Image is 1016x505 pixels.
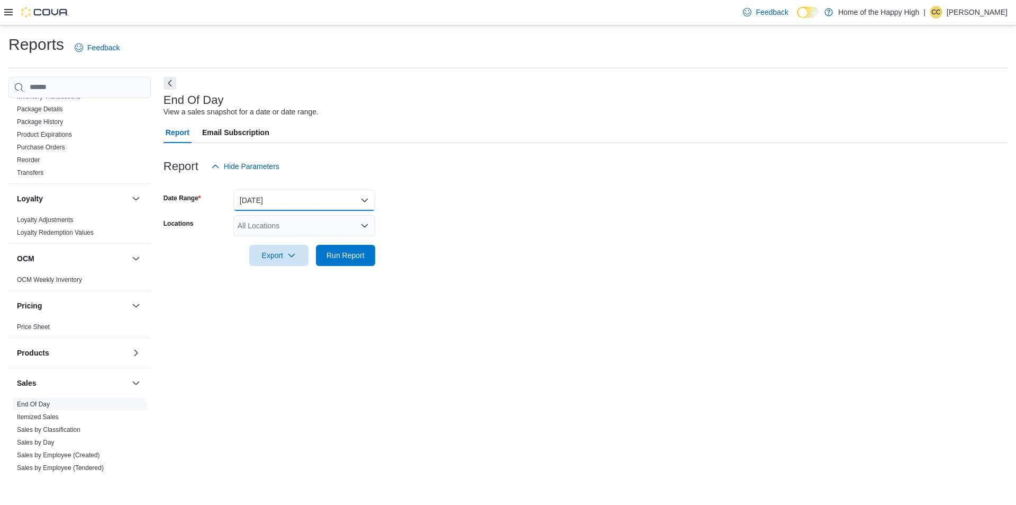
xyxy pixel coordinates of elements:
[8,34,64,55] h1: Reports
[756,7,788,17] span: Feedback
[164,77,176,90] button: Next
[739,2,792,23] a: Feedback
[166,122,189,143] span: Report
[164,194,201,202] label: Date Range
[17,276,82,283] a: OCM Weekly Inventory
[931,6,940,19] span: CC
[17,253,128,264] button: OCM
[17,300,42,311] h3: Pricing
[797,18,797,19] span: Dark Mode
[207,156,284,177] button: Hide Parameters
[923,6,926,19] p: |
[17,401,50,408] a: End Of Day
[838,6,919,19] p: Home of the Happy High
[17,464,104,472] span: Sales by Employee (Tendered)
[17,348,49,358] h3: Products
[17,323,50,331] span: Price Sheet
[17,216,74,224] a: Loyalty Adjustments
[130,299,142,312] button: Pricing
[17,378,128,388] button: Sales
[17,118,63,126] span: Package History
[87,42,120,53] span: Feedback
[326,250,365,261] span: Run Report
[17,439,55,446] a: Sales by Day
[202,122,269,143] span: Email Subscription
[17,413,59,421] span: Itemized Sales
[17,464,104,472] a: Sales by Employee (Tendered)
[8,273,151,290] div: OCM
[17,426,80,434] span: Sales by Classification
[17,131,72,138] a: Product Expirations
[17,323,50,331] a: Price Sheet
[17,93,81,100] a: Inventory Transactions
[130,252,142,265] button: OCM
[17,476,63,485] span: Sales by Invoice
[8,26,151,183] div: Inventory
[797,7,819,18] input: Dark Mode
[17,193,43,204] h3: Loyalty
[17,300,128,311] button: Pricing
[947,6,1008,19] p: [PERSON_NAME]
[17,216,74,224] span: Loyalty Adjustments
[130,347,142,359] button: Products
[17,130,72,139] span: Product Expirations
[17,169,43,177] span: Transfers
[17,276,82,284] span: OCM Weekly Inventory
[17,169,43,176] a: Transfers
[164,107,319,118] div: View a sales snapshot for a date or date range.
[17,348,128,358] button: Products
[17,426,80,433] a: Sales by Classification
[17,228,94,237] span: Loyalty Redemption Values
[17,413,59,421] a: Itemized Sales
[130,377,142,389] button: Sales
[930,6,942,19] div: Curtis Campbell
[249,245,309,266] button: Export
[130,192,142,205] button: Loyalty
[164,219,194,228] label: Locations
[224,161,279,172] span: Hide Parameters
[21,7,69,17] img: Cova
[164,94,224,107] h3: End Of Day
[70,37,124,58] a: Feedback
[8,214,151,243] div: Loyalty
[360,222,369,230] button: Open list of options
[17,105,63,113] a: Package Details
[17,229,94,236] a: Loyalty Redemption Values
[17,144,65,151] a: Purchase Orders
[256,245,302,266] span: Export
[17,193,128,204] button: Loyalty
[17,253,34,264] h3: OCM
[17,118,63,126] a: Package History
[17,451,100,459] a: Sales by Employee (Created)
[17,156,40,164] a: Reorder
[17,451,100,459] span: Sales by Employee (Created)
[17,378,37,388] h3: Sales
[233,190,375,211] button: [DATE]
[8,321,151,338] div: Pricing
[316,245,375,266] button: Run Report
[164,160,198,173] h3: Report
